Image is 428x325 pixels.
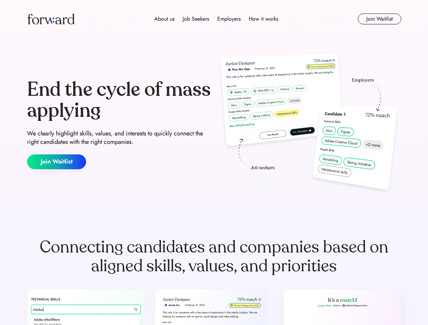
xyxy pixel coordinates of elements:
div: About us [154,15,175,23]
div: End the cycle of mass applying [27,79,211,121]
button: Join Waitlist [27,154,86,169]
img: Forward logo [27,14,75,24]
button: Join Waitlist [358,14,401,24]
div: Job Seekers [183,15,209,23]
div: We clearly highlight skills, values, and interests to quickly connect the right candidates with t... [27,129,211,146]
div: How it works [249,15,278,23]
div: Connecting candidates and companies based on aligned skills, values, and priorities [27,238,401,276]
div: Employers [217,15,241,23]
img: hero-image.png [217,51,401,197]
